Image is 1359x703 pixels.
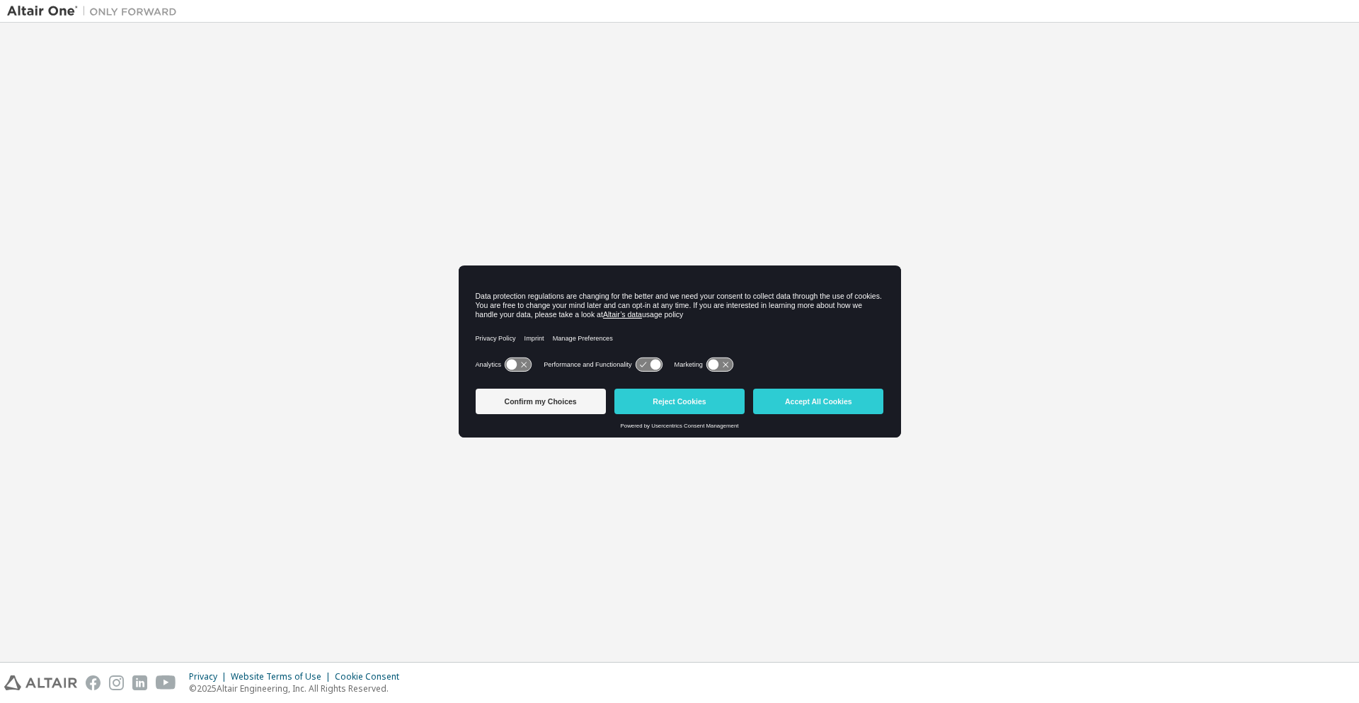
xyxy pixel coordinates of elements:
img: youtube.svg [156,675,176,690]
img: Altair One [7,4,184,18]
p: © 2025 Altair Engineering, Inc. All Rights Reserved. [189,682,408,695]
img: instagram.svg [109,675,124,690]
div: Website Terms of Use [231,671,335,682]
img: facebook.svg [86,675,101,690]
div: Cookie Consent [335,671,408,682]
img: altair_logo.svg [4,675,77,690]
img: linkedin.svg [132,675,147,690]
div: Privacy [189,671,231,682]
